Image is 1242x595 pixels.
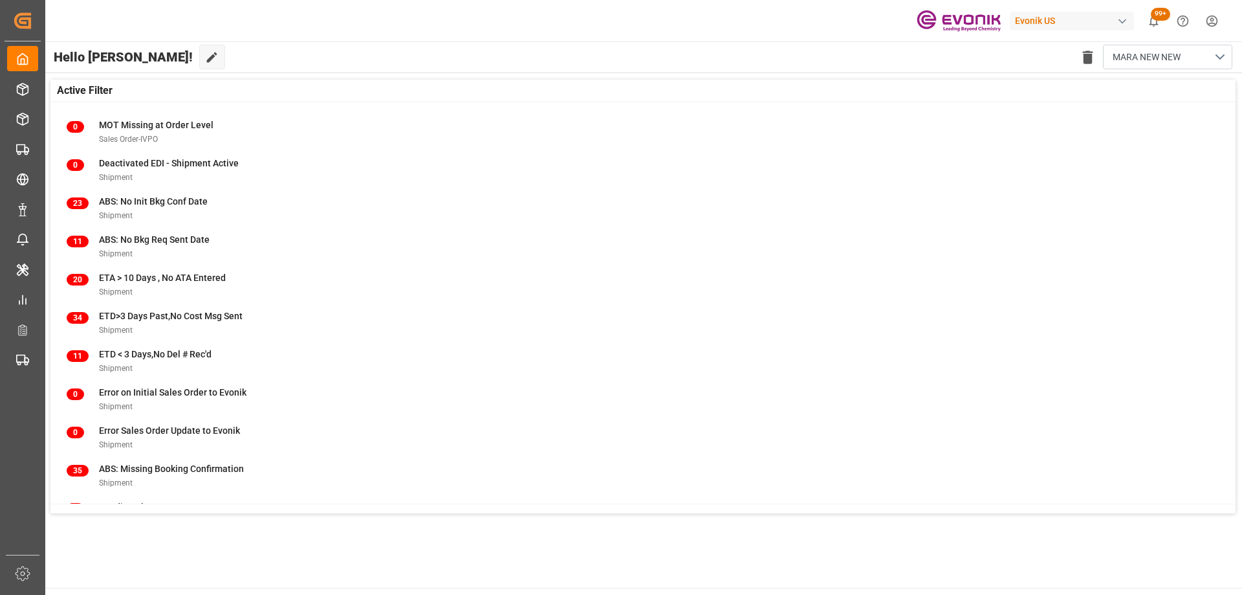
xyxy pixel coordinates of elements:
a: 23ABS: No Init Bkg Conf DateShipment [67,195,1219,222]
button: Help Center [1168,6,1197,36]
a: 11ETD < 3 Days,No Del # Rec'dShipment [67,348,1219,375]
a: 34ETD>3 Days Past,No Cost Msg SentShipment [67,309,1219,337]
a: 0MOT Missing at Order LevelSales Order-IVPO [67,118,1219,146]
span: Shipment [99,440,133,449]
span: Shipment [99,478,133,488]
span: Error on Initial Sales Order to Evonik [99,387,246,398]
a: 1Pending Bkg Request sent to ABS [67,500,1219,528]
span: Shipment [99,326,133,335]
span: ETD < 3 Days,No Del # Rec'd [99,349,212,359]
span: Shipment [99,173,133,182]
button: open menu [1103,45,1232,69]
span: ETD>3 Days Past,No Cost Msg Sent [99,311,243,321]
span: 99+ [1151,8,1170,21]
span: Hello [PERSON_NAME]! [54,45,193,69]
span: 1 [67,503,84,515]
span: Shipment [99,249,133,258]
a: 11ABS: No Bkg Req Sent DateShipment [67,233,1219,260]
span: 35 [67,465,89,477]
a: 20ETA > 10 Days , No ATA EnteredShipment [67,271,1219,298]
span: 0 [67,427,84,438]
span: 0 [67,388,84,400]
a: 35ABS: Missing Booking ConfirmationShipment [67,462,1219,489]
span: 11 [67,350,89,362]
span: 23 [67,197,89,209]
button: Evonik US [1010,8,1139,33]
span: 34 [67,312,89,324]
span: Sales Order-IVPO [99,135,158,144]
div: Evonik US [1010,12,1134,30]
span: ABS: Missing Booking Confirmation [99,464,244,474]
a: 0Error on Initial Sales Order to EvonikShipment [67,386,1219,413]
span: ETA > 10 Days , No ATA Entered [99,273,226,283]
span: Shipment [99,211,133,220]
span: Shipment [99,287,133,297]
span: Error Sales Order Update to Evonik [99,425,240,436]
a: 0Deactivated EDI - Shipment ActiveShipment [67,157,1219,184]
img: Evonik-brand-mark-Deep-Purple-RGB.jpeg_1700498283.jpeg [917,10,1001,32]
span: 11 [67,236,89,247]
span: 0 [67,159,84,171]
span: 20 [67,274,89,286]
span: MOT Missing at Order Level [99,120,213,130]
span: Active Filter [57,83,113,98]
span: ABS: No Init Bkg Conf Date [99,196,208,207]
span: Deactivated EDI - Shipment Active [99,158,239,168]
span: 0 [67,121,84,133]
button: show 100 new notifications [1139,6,1168,36]
span: ABS: No Bkg Req Sent Date [99,234,210,245]
a: 0Error Sales Order Update to EvonikShipment [67,424,1219,451]
span: Shipment [99,402,133,411]
span: Pending Bkg Request sent to ABS [99,502,236,512]
span: MARA NEW NEW [1113,51,1181,64]
span: Shipment [99,364,133,373]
